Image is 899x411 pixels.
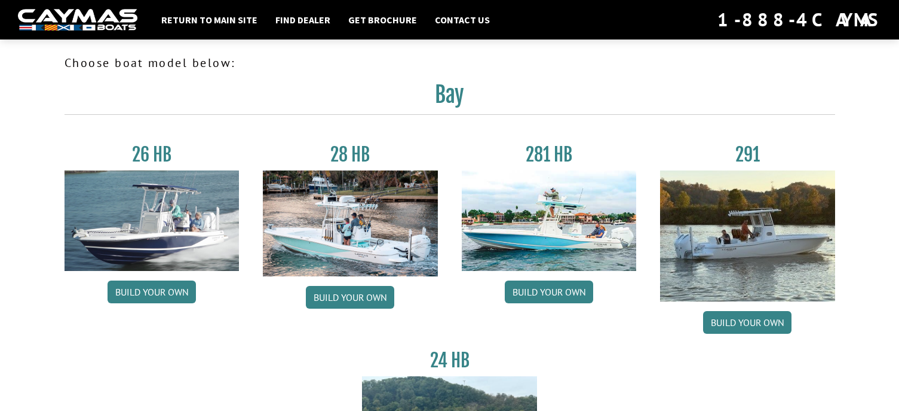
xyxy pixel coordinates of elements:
div: 1-888-4CAYMAS [717,7,881,33]
img: 28-hb-twin.jpg [462,171,637,271]
h3: 291 [660,144,835,166]
h3: 281 HB [462,144,637,166]
a: Build your own [306,286,394,309]
a: Contact Us [429,12,496,28]
a: Find Dealer [269,12,336,28]
img: 26_new_photo_resized.jpg [65,171,240,271]
h3: 28 HB [263,144,438,166]
a: Get Brochure [342,12,423,28]
a: Build your own [505,281,593,303]
img: white-logo-c9c8dbefe5ff5ceceb0f0178aa75bf4bb51f6bca0971e226c86eb53dfe498488.png [18,9,137,31]
a: Return to main site [155,12,263,28]
h2: Bay [65,81,835,115]
h3: 24 HB [362,349,537,372]
h3: 26 HB [65,144,240,166]
img: 28_hb_thumbnail_for_caymas_connect.jpg [263,171,438,276]
img: 291_Thumbnail.jpg [660,171,835,302]
a: Build your own [703,311,791,334]
a: Build your own [108,281,196,303]
p: Choose boat model below: [65,54,835,72]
